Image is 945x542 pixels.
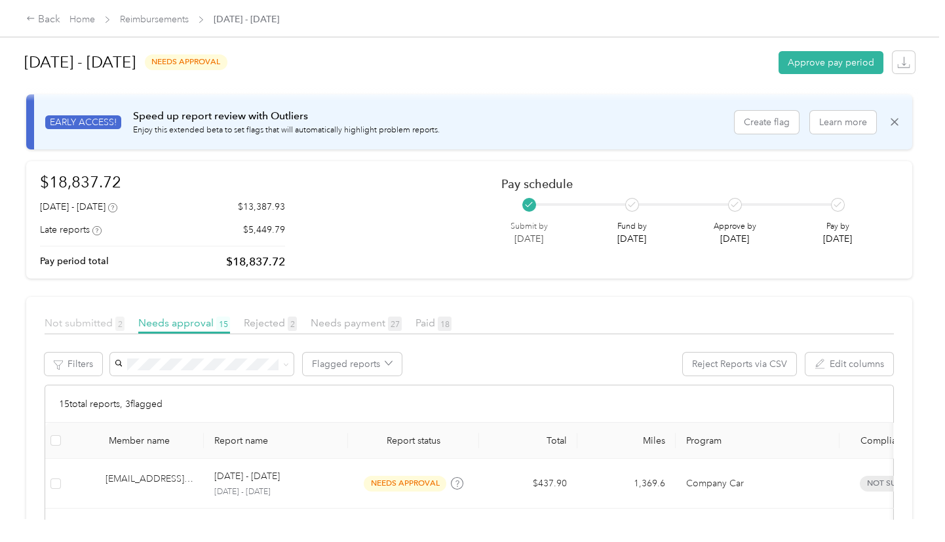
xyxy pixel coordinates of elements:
div: 15 total reports, 3 flagged [45,385,893,423]
span: Needs approval [138,317,230,329]
span: Needs payment [311,317,402,329]
div: Back [26,12,60,28]
span: Not submitted [860,476,937,491]
th: Member name [66,423,204,459]
h1: $18,837.72 [40,170,285,193]
p: Company Car [686,476,829,491]
span: 2 [115,317,125,331]
div: Member name [109,435,193,446]
div: Total [490,435,567,446]
span: needs approval [364,476,446,491]
button: Flagged reports [303,353,402,376]
iframe: Everlance-gr Chat Button Frame [872,469,945,542]
p: [DATE] [823,232,852,246]
span: Not submitted [45,317,125,329]
button: Approve pay period [779,51,883,74]
span: Paid [415,317,452,329]
p: Submit by [511,221,548,233]
p: Pay period total [40,254,109,268]
span: 15 [216,317,230,331]
div: Late reports [40,223,102,237]
p: Enjoy this extended beta to set flags that will automatically highlight problem reports. [133,125,440,136]
span: Rejected [244,317,297,329]
div: [DATE] - [DATE] [40,200,117,214]
th: Program [676,423,839,459]
p: [DATE] [511,232,548,246]
button: Reject Reports via CSV [683,353,796,376]
div: [EMAIL_ADDRESS][DOMAIN_NAME] [106,472,193,495]
a: Reimbursements [120,14,189,25]
p: $18,837.72 [226,254,285,270]
p: Approve by [714,221,756,233]
span: EARLY ACCESS! [45,115,121,129]
p: Pay by [823,221,852,233]
a: Home [69,14,95,25]
h2: Pay schedule [501,177,876,191]
span: needs approval [145,54,227,69]
td: 1,369.6 [577,459,676,509]
p: [DATE] - [DATE] [214,469,280,484]
button: Learn more [810,111,876,134]
button: Filters [45,353,102,376]
div: Miles [588,435,665,446]
p: Speed up report review with Outliers [133,108,440,125]
span: Report status [358,435,469,446]
p: $5,449.79 [243,223,285,237]
span: 18 [438,317,452,331]
button: Create flag [735,111,799,134]
p: [DATE] - [DATE] [214,486,337,498]
button: Edit columns [805,353,893,376]
p: Fund by [617,221,647,233]
p: [DATE] [617,232,647,246]
td: $437.90 [479,459,577,509]
h1: [DATE] - [DATE] [24,47,136,78]
span: 27 [388,317,402,331]
span: [DATE] - [DATE] [214,12,279,26]
p: [DATE] [714,232,756,246]
th: Report name [204,423,348,459]
td: Company Car [676,459,839,509]
span: 2 [288,317,297,331]
p: $13,387.93 [238,200,285,214]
